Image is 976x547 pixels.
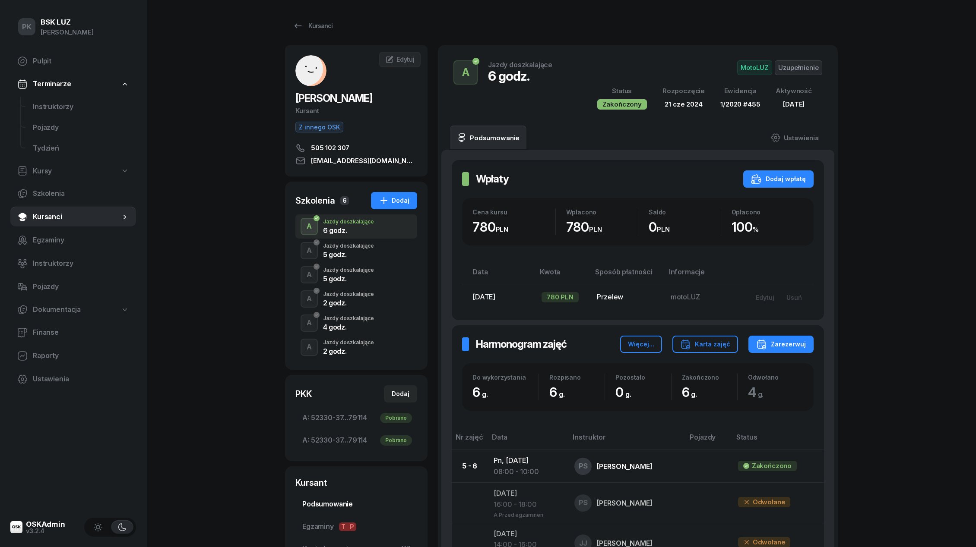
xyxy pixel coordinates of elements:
div: Przelew [597,292,656,303]
span: 505 102 307 [311,143,349,153]
span: Ustawienia [33,374,129,385]
small: g. [482,390,488,399]
div: A [303,219,315,234]
div: Usuń [786,294,802,301]
div: Zakończono [682,374,737,381]
a: Finanse [10,322,136,343]
a: Egzaminy [10,230,136,251]
div: Jazdy doszkalające [488,61,552,68]
a: Podsumowanie [450,126,526,150]
a: Ustawienia [764,126,826,150]
div: Jazdy doszkalające [323,292,374,297]
div: Kursant [295,105,417,116]
a: Ustawienia [10,369,136,390]
a: Tydzień [26,138,136,159]
a: Dokumentacja [10,300,136,320]
button: Zarezerwuj [748,336,814,353]
img: logo-xs@2x.png [10,521,22,533]
div: Jazdy doszkalające [323,219,374,224]
div: [PERSON_NAME] [41,27,94,38]
span: Szkolenia [33,188,129,199]
button: A [301,242,318,259]
div: Jazdy doszkalające [323,267,374,273]
button: Dodaj [384,385,417,402]
small: g. [559,390,565,399]
div: Aktywność [776,85,812,97]
a: Pojazdy [26,117,136,138]
span: Egzaminy [302,521,410,532]
h2: Harmonogram zajęć [476,337,567,351]
div: 100 [732,219,804,235]
div: Saldo [649,208,721,216]
span: 52330-37...79114 [302,412,410,424]
div: Dodaj wpłatę [751,174,806,184]
div: Jazdy doszkalające [323,316,374,321]
span: [DATE] [472,292,495,301]
a: Terminarze [10,74,136,94]
span: Kursy [33,166,52,177]
button: A [301,290,318,308]
div: Pobrano [380,435,412,446]
th: Sposób płatności [590,266,663,285]
span: Raporty [33,350,129,362]
div: 2 godz. [323,299,374,306]
a: Szkolenia [10,183,136,204]
div: Pozostało [615,374,671,381]
div: Kursanci [293,21,333,31]
td: [DATE] [487,483,567,523]
button: Dodaj wpłatę [743,170,814,188]
span: Finanse [33,327,129,338]
div: Edytuj [756,294,774,301]
button: Z innego OSK [295,122,343,132]
span: 6 [549,384,569,400]
div: A [303,292,315,306]
span: MotoLUZ [737,60,772,75]
span: 52330-37...79114 [302,435,410,446]
small: PLN [657,225,670,233]
div: 780 [566,219,638,235]
div: [PERSON_NAME] [597,500,652,506]
div: 780 PLN [542,292,579,302]
span: 4 [748,384,768,400]
div: OSKAdmin [26,521,65,528]
a: Pulpit [10,51,136,72]
div: Do wykorzystania [472,374,539,381]
div: 6 godz. [488,68,552,84]
span: PS [579,462,588,470]
span: PS [579,499,588,506]
span: Tydzień [33,143,129,154]
small: % [753,225,759,233]
div: [PERSON_NAME] [597,540,652,547]
a: EgzaminyTP [295,516,417,537]
button: AJazdy doszkalające6 godz. [295,214,417,239]
a: Kursanci [10,207,136,227]
div: Cena kursu [472,208,555,216]
div: PKK [295,388,312,400]
span: motoLUZ [671,292,700,301]
div: Dodaj [392,389,409,399]
div: Szkolenia [295,195,335,207]
div: 2 godz. [323,348,374,355]
a: Instruktorzy [26,97,136,117]
div: Zakończono [752,460,792,472]
span: Edytuj [396,56,415,63]
span: 6 [472,384,492,400]
div: BSK LUZ [41,19,94,26]
div: Wpłacono [566,208,638,216]
button: A [301,266,318,283]
a: Kursanci [285,17,340,35]
th: Status [731,431,824,450]
div: [PERSON_NAME] [597,463,652,470]
button: AJazdy doszkalające4 godz. [295,311,417,335]
div: v3.2.4 [26,528,65,534]
a: [EMAIL_ADDRESS][DOMAIN_NAME] [295,156,417,166]
a: Kursy [10,161,136,181]
small: g. [758,390,764,399]
div: Zakończony [597,99,647,110]
td: Pn, [DATE] [487,450,567,483]
button: A [301,314,318,332]
div: 780 [472,219,555,235]
span: Pojazdy [33,281,129,292]
div: Odwołane [738,497,791,507]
